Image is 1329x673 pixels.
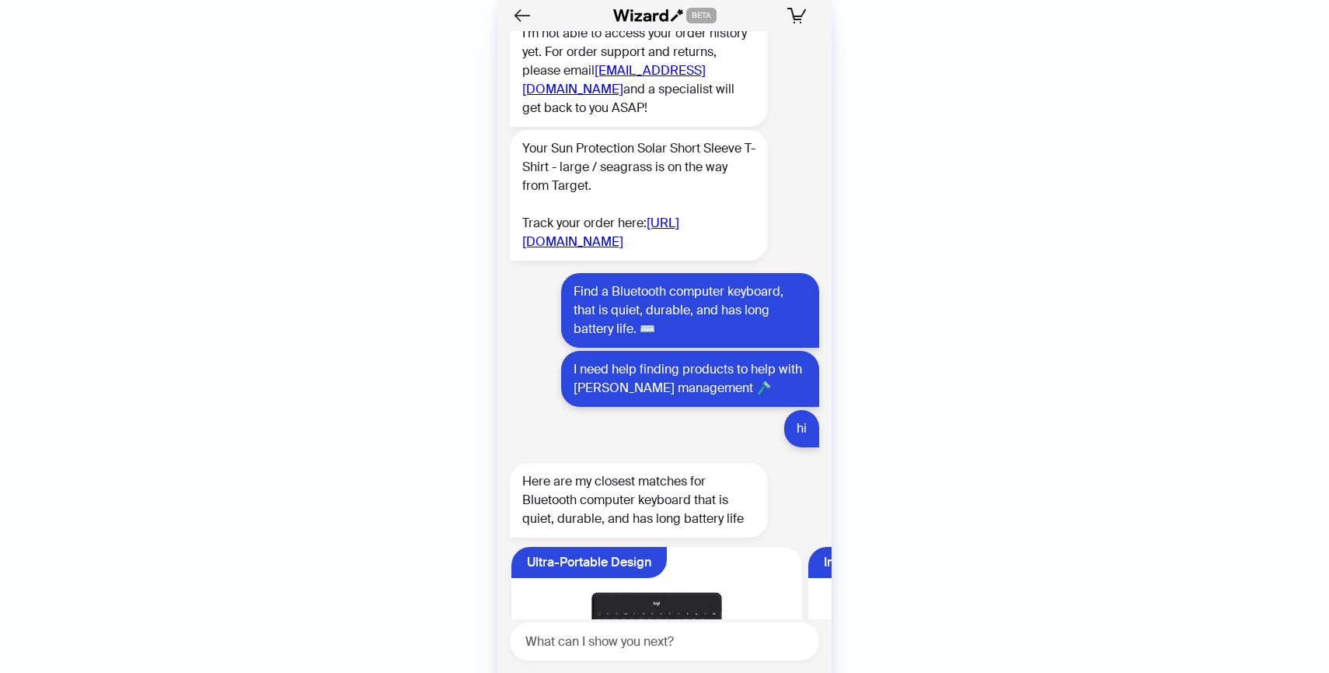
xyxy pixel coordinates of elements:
[824,547,968,578] div: Integrated Device Cradle
[527,547,651,578] div: Ultra-Portable Design
[561,351,819,407] div: I need help finding products to help with [PERSON_NAME] management 🪒
[510,15,768,127] div: I'm not able to access your order history yet. For order support and returns, please email and a ...
[561,273,819,348] div: Find a Bluetooth computer keyboard, that is quiet, durable, and has long battery life. ⌨️
[510,463,768,538] div: Here are my closest matches for Bluetooth computer keyboard that is quiet, durable, and has long ...
[522,62,706,97] a: [EMAIL_ADDRESS][DOMAIN_NAME]
[510,3,535,28] button: Back
[784,410,819,447] div: hi
[686,8,717,23] span: BETA
[510,130,768,261] div: Your Sun Protection Solar Short Sleeve T-Shirt - large / seagrass is on the way from Target. Trac...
